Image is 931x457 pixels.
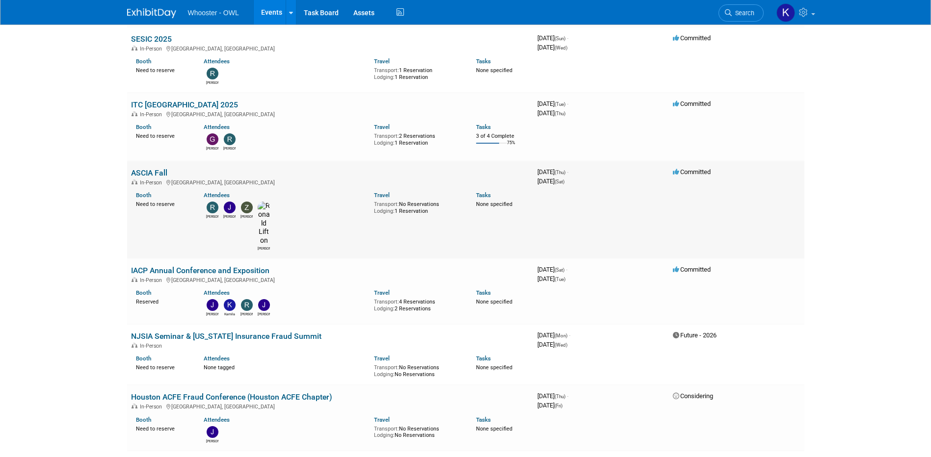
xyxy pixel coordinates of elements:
span: None specified [476,426,512,432]
span: Lodging: [374,432,395,438]
a: Travel [374,124,390,130]
span: (Fri) [555,403,562,408]
span: In-Person [140,179,165,186]
span: [DATE] [537,100,568,107]
div: Reserved [136,297,189,305]
span: [DATE] [537,402,562,409]
div: Need to reserve [136,362,189,371]
span: (Tue) [555,102,565,107]
a: Booth [136,192,151,199]
a: Booth [136,416,151,423]
div: [GEOGRAPHIC_DATA], [GEOGRAPHIC_DATA] [131,402,530,410]
span: None specified [476,364,512,371]
img: Richard Spradley [241,299,253,311]
div: Need to reserve [136,131,189,140]
span: (Sat) [555,267,564,273]
img: In-Person Event [132,277,137,282]
span: Transport: [374,201,399,207]
div: Zach Artz [240,213,253,219]
div: James Justus [206,438,218,444]
span: - [567,392,568,400]
div: Richard Spradley [223,145,236,151]
span: None specified [476,299,512,305]
span: [DATE] [537,44,567,51]
img: James Justus [224,202,236,213]
a: Booth [136,124,151,130]
img: James Justus [207,426,218,438]
span: Lodging: [374,371,395,378]
a: ASCIA Fall [131,168,167,178]
div: Julia Haber [206,311,218,317]
span: Transport: [374,67,399,74]
div: Richard Spradley [240,311,253,317]
span: (Thu) [555,170,565,175]
span: In-Person [140,111,165,118]
span: Committed [673,266,711,273]
span: None specified [476,201,512,207]
span: (Thu) [555,111,565,116]
span: Future - 2026 [673,331,717,339]
span: Considering [673,392,713,400]
div: Ronald Lifton [258,245,270,251]
span: Transport: [374,133,399,139]
span: [DATE] [537,341,567,348]
a: Booth [136,355,151,362]
a: Attendees [204,58,230,65]
div: Need to reserve [136,199,189,208]
img: In-Person Event [132,46,137,51]
a: Tasks [476,289,491,296]
span: Whooster - OWL [188,9,239,17]
div: None tagged [204,362,367,371]
span: [DATE] [537,109,565,117]
span: (Sun) [555,36,565,41]
img: Zach Artz [241,202,253,213]
div: Richard Spradley [206,213,218,219]
div: James Justus [223,213,236,219]
span: Lodging: [374,140,395,146]
div: [GEOGRAPHIC_DATA], [GEOGRAPHIC_DATA] [131,110,530,118]
a: Booth [136,289,151,296]
span: Search [732,9,754,17]
span: In-Person [140,343,165,349]
a: Travel [374,355,390,362]
div: No Reservations No Reservations [374,424,461,439]
span: [DATE] [537,392,568,400]
span: In-Person [140,404,165,410]
span: Committed [673,168,711,176]
img: In-Person Event [132,343,137,348]
span: Transport: [374,426,399,432]
span: Committed [673,100,711,107]
div: [GEOGRAPHIC_DATA], [GEOGRAPHIC_DATA] [131,44,530,52]
span: None specified [476,67,512,74]
a: Travel [374,58,390,65]
span: In-Person [140,277,165,283]
span: (Wed) [555,342,567,348]
img: Kamila Castaneda [224,299,236,311]
div: 3 of 4 Complete [476,133,530,140]
a: Attendees [204,192,230,199]
img: Richard Spradley [207,202,218,213]
span: [DATE] [537,178,564,185]
span: [DATE] [537,275,565,282]
img: In-Person Event [132,111,137,116]
img: Kamila Castaneda [776,3,795,22]
a: Travel [374,289,390,296]
a: Tasks [476,124,491,130]
img: In-Person Event [132,179,137,184]
div: Gary LaFond [206,145,218,151]
a: Tasks [476,58,491,65]
span: Lodging: [374,305,395,312]
div: No Reservations No Reservations [374,362,461,378]
span: (Sat) [555,179,564,184]
div: Robert Dugan [206,79,218,85]
span: (Tue) [555,277,565,282]
span: Lodging: [374,208,395,214]
div: [GEOGRAPHIC_DATA], [GEOGRAPHIC_DATA] [131,276,530,283]
a: Attendees [204,124,230,130]
span: In-Person [140,46,165,52]
span: [DATE] [537,331,570,339]
img: Julia Haber [207,299,218,311]
a: ITC [GEOGRAPHIC_DATA] 2025 [131,100,238,109]
span: (Wed) [555,45,567,51]
a: Attendees [204,416,230,423]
